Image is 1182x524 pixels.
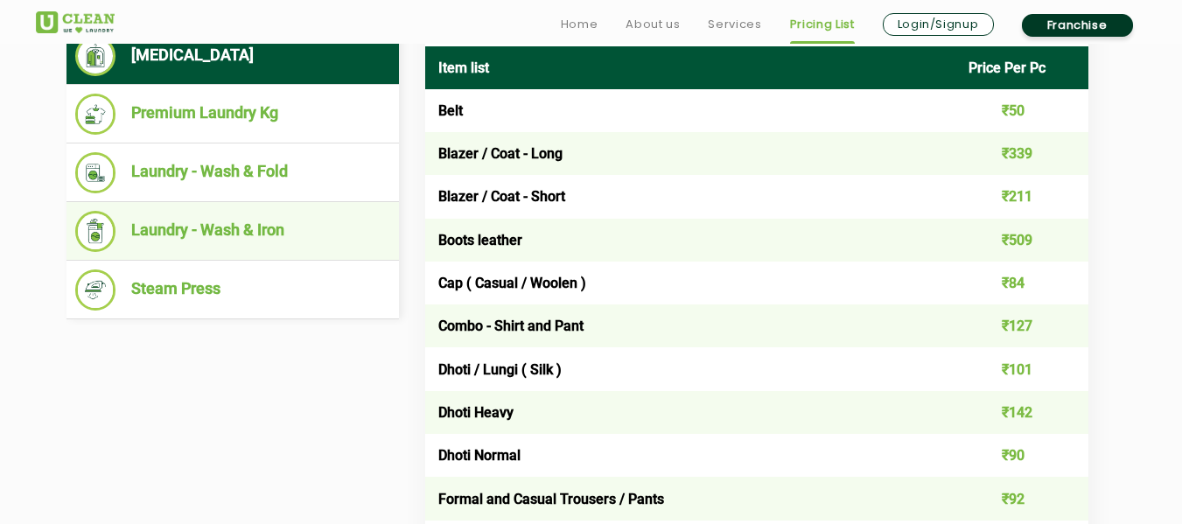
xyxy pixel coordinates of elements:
img: Steam Press [75,269,116,311]
li: Premium Laundry Kg [75,94,390,135]
td: ₹339 [955,132,1088,175]
img: Laundry - Wash & Fold [75,152,116,193]
td: ₹92 [955,477,1088,520]
td: ₹101 [955,347,1088,390]
td: Blazer / Coat - Short [425,175,956,218]
img: Dry Cleaning [75,36,116,76]
th: Item list [425,46,956,89]
img: Premium Laundry Kg [75,94,116,135]
img: Laundry - Wash & Iron [75,211,116,252]
td: Blazer / Coat - Long [425,132,956,175]
img: UClean Laundry and Dry Cleaning [36,11,115,33]
td: ₹84 [955,262,1088,304]
th: Price Per Pc [955,46,1088,89]
a: Pricing List [790,14,855,35]
li: Laundry - Wash & Iron [75,211,390,252]
td: ₹90 [955,434,1088,477]
td: ₹211 [955,175,1088,218]
td: ₹142 [955,391,1088,434]
td: Cap ( Casual / Woolen ) [425,262,956,304]
td: Boots leather [425,219,956,262]
td: Formal and Casual Trousers / Pants [425,477,956,520]
td: Dhoti Heavy [425,391,956,434]
td: ₹50 [955,89,1088,132]
td: Dhoti / Lungi ( Silk ) [425,347,956,390]
li: Laundry - Wash & Fold [75,152,390,193]
a: Franchise [1022,14,1133,37]
a: Login/Signup [883,13,994,36]
li: Steam Press [75,269,390,311]
td: Combo - Shirt and Pant [425,304,956,347]
td: Dhoti Normal [425,434,956,477]
a: About us [626,14,680,35]
td: ₹509 [955,219,1088,262]
td: ₹127 [955,304,1088,347]
a: Home [561,14,598,35]
a: Services [708,14,761,35]
td: Belt [425,89,956,132]
li: [MEDICAL_DATA] [75,36,390,76]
